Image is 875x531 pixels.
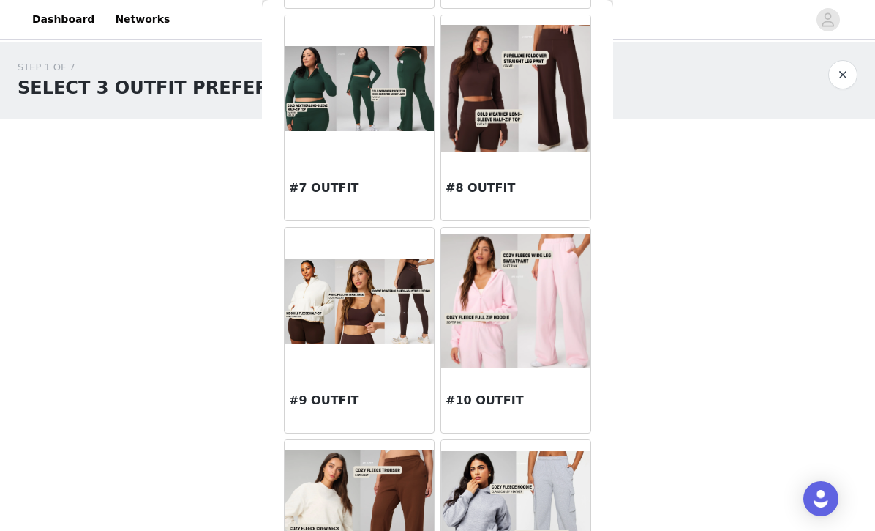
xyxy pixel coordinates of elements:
[285,46,434,131] img: #7 OUTFIT
[23,3,103,36] a: Dashboard
[289,179,429,197] h3: #7 OUTFIT
[821,8,835,31] div: avatar
[803,481,838,516] div: Open Intercom Messenger
[446,392,586,409] h3: #10 OUTFIT
[285,259,434,343] img: #9 OUTFIT
[106,3,179,36] a: Networks
[18,75,333,101] h1: SELECT 3 OUTFIT PREFERENCES
[446,179,586,197] h3: #8 OUTFIT
[18,60,333,75] div: STEP 1 OF 7
[289,392,429,409] h3: #9 OUTFIT
[441,25,590,152] img: #8 OUTFIT
[441,234,590,367] img: #10 OUTFIT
